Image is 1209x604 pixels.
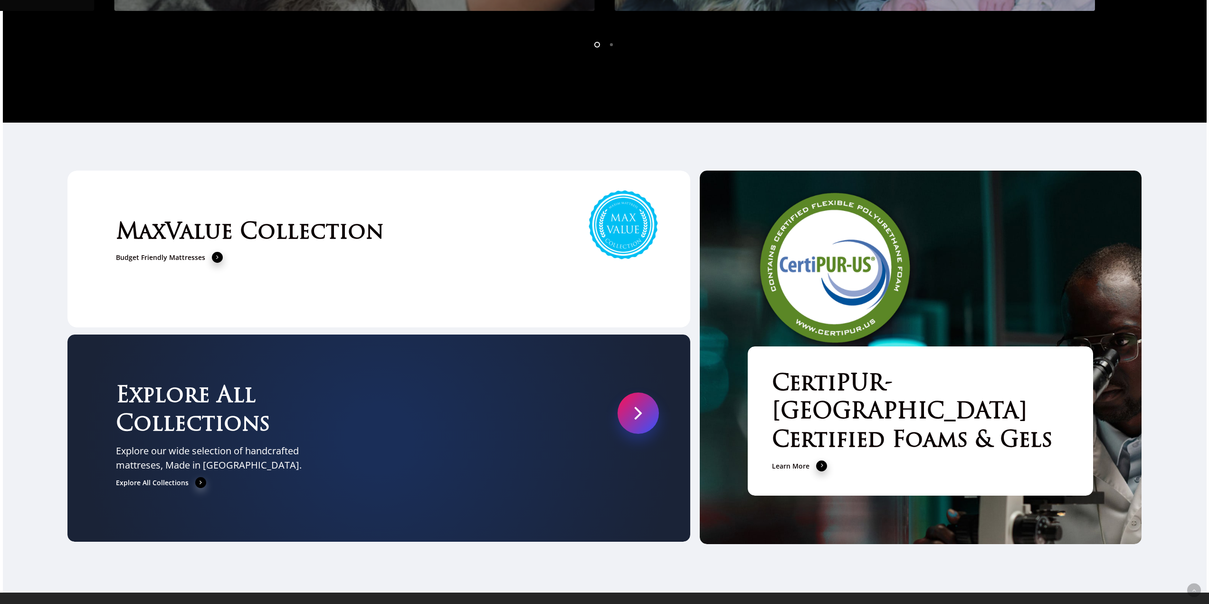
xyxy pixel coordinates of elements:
h3: MaxValue Collection [116,219,642,248]
a: Explore All Collections [116,477,207,489]
a: Learn More [772,460,828,472]
h3: Explore All Collections [116,383,316,439]
li: Page dot 2 [605,37,619,51]
p: Explore our wide selection of handcrafted mattreses, Made in [GEOGRAPHIC_DATA]. [116,444,316,472]
h3: CertiPUR-[GEOGRAPHIC_DATA] Certified Foams & Gels [772,371,1069,456]
a: Back to top [1187,584,1201,597]
a: Budget Friendly Mattresses [116,252,223,263]
li: Page dot 1 [590,37,605,51]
